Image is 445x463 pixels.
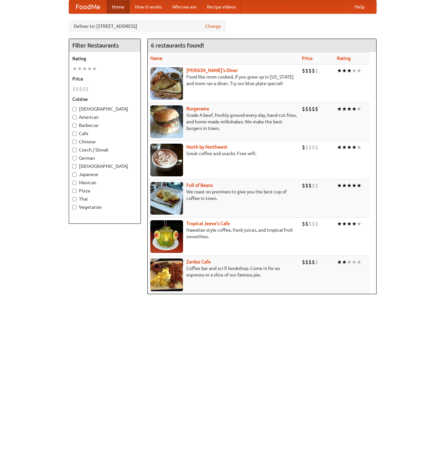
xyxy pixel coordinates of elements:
[150,144,183,176] img: north.jpg
[72,179,137,186] label: Mexican
[167,0,202,13] a: Who we are
[69,20,226,32] div: Deliver to: [STREET_ADDRESS]
[312,182,315,189] li: $
[337,258,342,266] li: ★
[312,105,315,113] li: $
[72,85,76,93] li: $
[202,0,241,13] a: Recipe videos
[302,144,305,151] li: $
[357,258,362,266] li: ★
[205,23,221,29] a: Change
[308,220,312,227] li: $
[72,187,137,194] label: Pizza
[352,182,357,189] li: ★
[349,0,370,13] a: Help
[150,56,162,61] a: Name
[342,144,347,151] li: ★
[308,144,312,151] li: $
[342,105,347,113] li: ★
[150,112,297,132] p: Grade A beef, freshly ground every day, hand-cut fries, and home-made milkshakes. We make the bes...
[315,220,318,227] li: $
[347,182,352,189] li: ★
[72,147,137,153] label: Czech / Slovak
[308,105,312,113] li: $
[305,144,308,151] li: $
[352,105,357,113] li: ★
[302,258,305,266] li: $
[72,171,137,178] label: Japanese
[72,107,77,111] input: [DEMOGRAPHIC_DATA]
[72,155,137,161] label: German
[305,182,308,189] li: $
[87,65,92,72] li: ★
[72,96,137,102] h5: Cuisine
[72,115,77,119] input: American
[308,67,312,74] li: $
[315,258,318,266] li: $
[186,144,228,150] b: North by Northwest
[150,182,183,215] img: beans.jpg
[150,67,183,100] img: sallys.jpg
[72,140,77,144] input: Chinese
[352,258,357,266] li: ★
[352,67,357,74] li: ★
[77,65,82,72] li: ★
[186,106,209,111] b: Burgerama
[72,138,137,145] label: Chinese
[79,85,82,93] li: $
[72,114,137,120] label: American
[72,65,77,72] li: ★
[150,258,183,291] img: zardoz.jpg
[82,85,85,93] li: $
[302,67,305,74] li: $
[76,85,79,93] li: $
[186,183,213,188] a: Full of Beans
[72,196,137,202] label: Thai
[352,144,357,151] li: ★
[302,56,313,61] a: Price
[315,105,318,113] li: $
[72,123,77,128] input: Barbecue
[69,39,140,52] h4: Filter Restaurants
[72,106,137,112] label: [DEMOGRAPHIC_DATA]
[357,144,362,151] li: ★
[305,105,308,113] li: $
[302,182,305,189] li: $
[357,220,362,227] li: ★
[357,182,362,189] li: ★
[92,65,97,72] li: ★
[107,0,130,13] a: Home
[337,67,342,74] li: ★
[72,205,77,209] input: Vegetarian
[72,164,77,169] input: [DEMOGRAPHIC_DATA]
[151,42,204,48] ng-pluralize: 6 restaurants found!
[72,204,137,210] label: Vegetarian
[312,258,315,266] li: $
[72,189,77,193] input: Pizza
[305,220,308,227] li: $
[150,74,297,87] p: Food like mom cooked, if you grew up in [US_STATE] and mom ran a diner. Try our blue plate special!
[308,258,312,266] li: $
[347,258,352,266] li: ★
[337,105,342,113] li: ★
[82,65,87,72] li: ★
[315,67,318,74] li: $
[150,220,183,253] img: jeeves.jpg
[72,76,137,82] h5: Price
[186,259,211,264] a: Zardoz Cafe
[337,182,342,189] li: ★
[337,56,351,61] a: Rating
[315,182,318,189] li: $
[72,132,77,136] input: Cafe
[337,144,342,151] li: ★
[72,55,137,62] h5: Rating
[342,182,347,189] li: ★
[347,105,352,113] li: ★
[150,150,297,157] p: Great coffee and snacks. Free wifi.
[186,68,238,73] a: [PERSON_NAME]'s Diner
[302,105,305,113] li: $
[312,220,315,227] li: $
[357,105,362,113] li: ★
